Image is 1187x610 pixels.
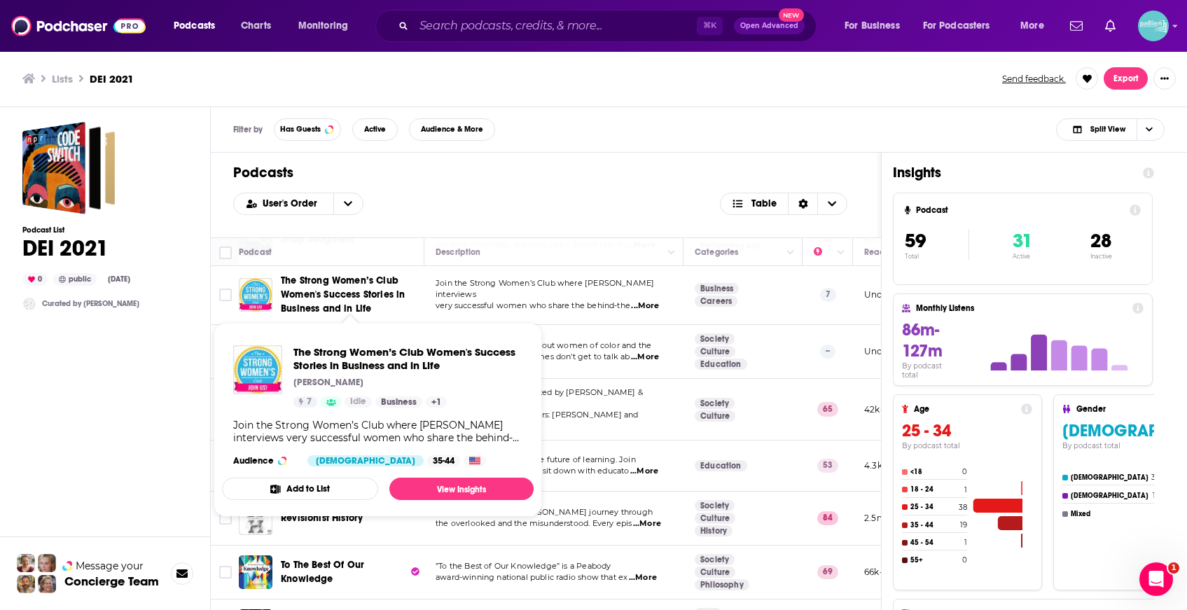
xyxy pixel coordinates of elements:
a: +1 [426,396,447,408]
h4: 17 [1153,491,1160,500]
button: Has Guests [274,118,341,141]
h2: Choose List sort [233,193,363,215]
h4: 25 - 34 [910,503,956,511]
a: The Strong Women’s Club Women's Success Stories in Business and in Life [281,274,419,316]
button: Choose View [720,193,848,215]
span: Charts [241,16,271,36]
p: Inactive [1090,253,1112,260]
button: Column Actions [833,244,849,261]
h4: 0 [962,555,967,564]
button: open menu [289,15,366,37]
div: Podcast [239,244,272,261]
a: To The Best Of Our Knowledge [281,558,419,586]
h4: 45 - 54 [910,539,962,547]
span: 7 [307,395,312,409]
a: Curated by [PERSON_NAME] [42,299,139,308]
p: Active [1013,253,1032,260]
button: open menu [164,15,233,37]
button: Column Actions [663,244,680,261]
span: To The Best Of Our Knowledge [281,559,364,585]
h3: DEI 2021 [90,72,134,85]
span: DEI 2021 [22,122,115,214]
p: Under 1k [864,289,901,300]
span: ⌘ K [697,17,723,35]
h4: By podcast total [902,361,959,380]
img: Barbara Profile [38,575,56,593]
p: 84 [817,511,838,525]
img: Jon Profile [17,575,35,593]
img: Podchaser - Follow, Share and Rate Podcasts [11,13,146,39]
button: Export [1104,67,1148,90]
span: Toggle select row [219,289,232,301]
span: 1 [1168,562,1179,574]
span: award-winning national public radio show that ex [436,572,627,582]
h3: Audience [233,455,296,466]
span: Audience & More [421,125,483,133]
input: Search podcasts, credits, & more... [414,15,697,37]
div: [DEMOGRAPHIC_DATA] [307,455,424,466]
p: 4.3k-6.4k [864,459,904,471]
span: Active [364,125,386,133]
img: To The Best Of Our Knowledge [239,555,272,589]
p: 66k-98k [864,566,898,578]
p: 7 [820,288,836,302]
img: User Profile [1138,11,1169,41]
a: The Strong Women’s Club Women's Success Stories in Business and in Life [233,345,282,394]
button: open menu [234,199,333,209]
button: Column Actions [782,244,799,261]
div: [DATE] [102,274,136,285]
button: Choose View [1056,118,1165,141]
a: 7 [293,396,317,408]
p: 53 [817,459,838,473]
div: Power Score [814,244,833,261]
div: Search podcasts, credits, & more... [389,10,830,42]
span: For Business [845,16,900,36]
h3: Filter by [233,125,263,134]
h4: By podcast total [902,441,1032,450]
h4: Age [914,404,1015,414]
h4: 0 [962,467,967,476]
a: Show notifications dropdown [1064,14,1088,38]
button: Audience & More [409,118,495,141]
span: Monitoring [298,16,348,36]
h4: 18 - 24 [910,485,962,494]
div: 35-44 [427,455,460,466]
h4: 1 [964,538,967,547]
span: 28 [1090,229,1111,253]
div: Sort Direction [788,193,817,214]
h3: Concierge Team [64,574,159,588]
a: Culture [695,346,735,357]
span: Open Advanced [740,22,798,29]
button: Show More Button [1153,67,1176,90]
span: Revisionist History is [PERSON_NAME] journey through [436,507,653,517]
button: Add to List [222,478,378,500]
a: Lists [52,72,73,85]
div: Reach (Monthly) [864,244,929,261]
span: Split View [1090,125,1125,133]
a: Culture [695,410,735,422]
span: The Women's Podcast, hosted by [PERSON_NAME] & [PERSON_NAME] [436,387,643,408]
a: Idle [345,396,372,408]
span: 31 [1013,229,1032,253]
h1: Podcasts [233,164,859,181]
p: Under 1k [864,345,901,357]
a: Culture [695,513,735,524]
div: Categories [695,244,738,261]
p: [PERSON_NAME] [293,377,363,388]
img: CMcCarter [22,297,36,311]
a: The Strong Women’s Club Women's Success Stories in Business and in Life [293,345,522,372]
h4: <18 [910,468,959,476]
span: Message your [76,559,144,573]
span: Toggle select row [219,566,232,578]
a: Education [695,460,747,471]
span: For Podcasters [923,16,990,36]
div: public [53,273,97,286]
button: Active [352,118,398,141]
span: 86m-127m [902,319,943,361]
span: The Strong Women’s Club Women's Success Stories in Business and in Life [281,275,405,314]
span: Has Guests [280,125,321,133]
p: 65 [817,402,838,416]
